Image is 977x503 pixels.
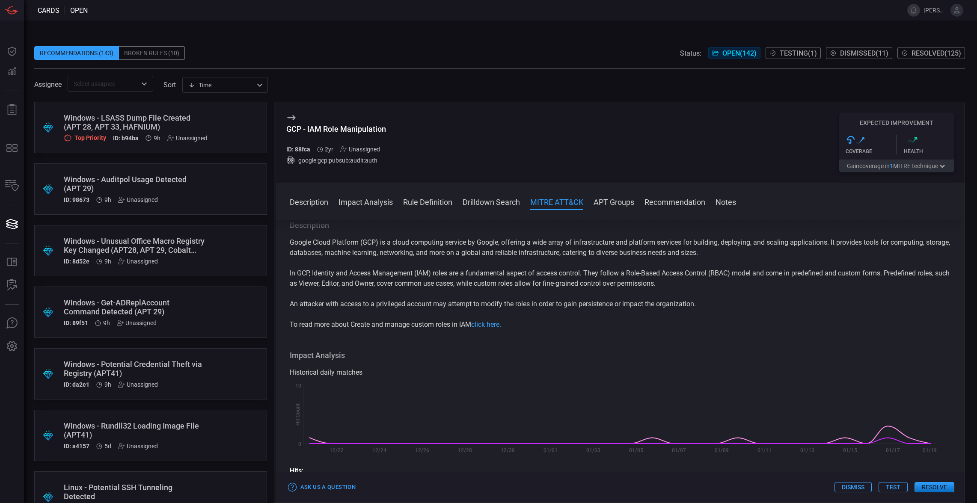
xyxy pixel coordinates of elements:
p: In GCP, Identity and Access Management (IAM) roles are a fundamental aspect of access control. Th... [290,268,951,289]
text: 01/19 [923,447,937,453]
h3: Impact Analysis [290,350,951,361]
text: 01/09 [715,447,729,453]
div: Historical daily matches [290,367,951,378]
h5: ID: 89f51 [64,320,88,326]
text: 12/30 [501,447,515,453]
span: [PERSON_NAME].[PERSON_NAME] [924,7,947,14]
span: Sep 21, 2025 6:16 AM [103,320,110,326]
a: click here. [471,320,501,328]
button: Ask Us A Question [2,313,22,334]
button: Reports [2,100,22,120]
div: Unassigned [167,135,207,142]
button: MITRE ATT&CK [530,196,583,207]
input: Select assignee [70,78,137,89]
div: Top Priority [64,134,106,142]
button: Recommendation [644,196,705,207]
button: Notes [716,196,736,207]
div: Windows - Auditpol Usage Detected (APT 29) [64,175,205,193]
button: Drilldown Search [463,196,520,207]
button: Detections [2,62,22,82]
button: Dashboard [2,41,22,62]
text: 10 [295,383,301,389]
div: Linux - Potential SSH Tunneling Detected [64,483,205,501]
div: Unassigned [118,196,158,203]
span: Sep 21, 2025 6:16 AM [104,196,111,203]
span: 1 [890,163,893,169]
text: 12/26 [415,447,429,453]
text: 12/22 [329,447,343,453]
div: Windows - Rundll32 Loading Image File (APT41) [64,421,205,439]
text: 01/05 [629,447,643,453]
p: An attacker with access to a privileged account may attempt to modify the roles in order to gain ... [290,299,951,309]
button: Open [138,78,150,90]
text: 01/03 [586,447,600,453]
div: Windows - Unusual Office Macro Registry Key Changed (APT28, APT 29, Cobalt Group) [64,237,205,254]
button: APT Groups [594,196,634,207]
button: Description [290,196,328,207]
div: Broken Rules (10) [119,46,185,60]
button: Testing(1) [766,47,821,59]
div: Recommendations (143) [34,46,119,60]
div: GCP - IAM Role Manipulation [286,124,387,133]
text: 01/01 [543,447,558,453]
button: Inventory [2,176,22,196]
button: Rule Catalog [2,252,22,272]
span: Assignee [34,80,62,89]
span: Sep 17, 2025 1:48 AM [104,443,111,450]
button: Preferences [2,336,22,357]
span: Status: [680,49,701,57]
p: Google Cloud Platform (GCP) is a cloud computing service by Google, offering a wide array of infr... [290,237,951,258]
button: Rule Definition [403,196,452,207]
div: google:gcp:pubsub:audit:auth [286,156,387,165]
div: Coverage [846,148,897,154]
span: Sep 21, 2025 6:17 AM [154,135,160,142]
h5: ID: a4157 [64,443,89,450]
div: Unassigned [118,381,158,388]
span: Dismissed ( 11 ) [840,49,888,57]
h5: ID: 98673 [64,196,89,203]
button: Impact Analysis [339,196,393,207]
span: open [70,6,88,15]
span: Sep 21, 2025 6:16 AM [104,258,111,265]
label: sort [163,81,176,89]
button: Dismissed(11) [826,47,892,59]
span: Open ( 142 ) [722,49,757,57]
span: Resolved ( 125 ) [912,49,961,57]
div: Unassigned [118,258,158,265]
button: Resolve [915,482,954,492]
text: 01/11 [757,447,772,453]
h5: ID: 8d52e [64,258,89,265]
span: Jan 24, 2024 7:42 AM [325,146,333,153]
span: Testing ( 1 ) [780,49,817,57]
strong: Hits: [290,467,303,475]
div: Windows - Get-ADReplAccount Command Detected (APT 29) [64,298,205,316]
button: Ask Us a Question [286,481,358,494]
text: 01/13 [800,447,814,453]
div: Windows - LSASS Dump File Created (APT 28, APT 33, HAFNIUM) [64,113,207,131]
div: Time [188,81,254,89]
button: Resolved(125) [897,47,965,59]
button: MITRE - Detection Posture [2,138,22,158]
div: Unassigned [117,320,157,326]
text: Hit Count [295,403,301,426]
p: To read more about Create and manage custom roles in IAM [290,320,951,330]
div: Windows - Potential Credential Theft via Registry (APT41) [64,360,205,378]
button: ALERT ANALYSIS [2,275,22,296]
text: 0 [298,441,301,447]
h5: Expected Improvement [839,119,954,126]
span: Cards [38,6,59,15]
text: 12/24 [372,447,386,453]
div: Unassigned [118,443,158,450]
text: 12/28 [458,447,472,453]
text: 01/17 [886,447,900,453]
div: Health [904,148,955,154]
button: Open(142) [708,47,760,59]
span: Sep 21, 2025 6:15 AM [104,381,111,388]
h5: ID: b94ba [113,135,139,142]
button: Gaincoverage in1MITRE technique [839,160,954,172]
h5: ID: da2e1 [64,381,89,388]
h5: ID: 88fca [286,146,310,153]
button: Cards [2,214,22,234]
text: 01/15 [843,447,857,453]
div: Unassigned [340,146,380,153]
